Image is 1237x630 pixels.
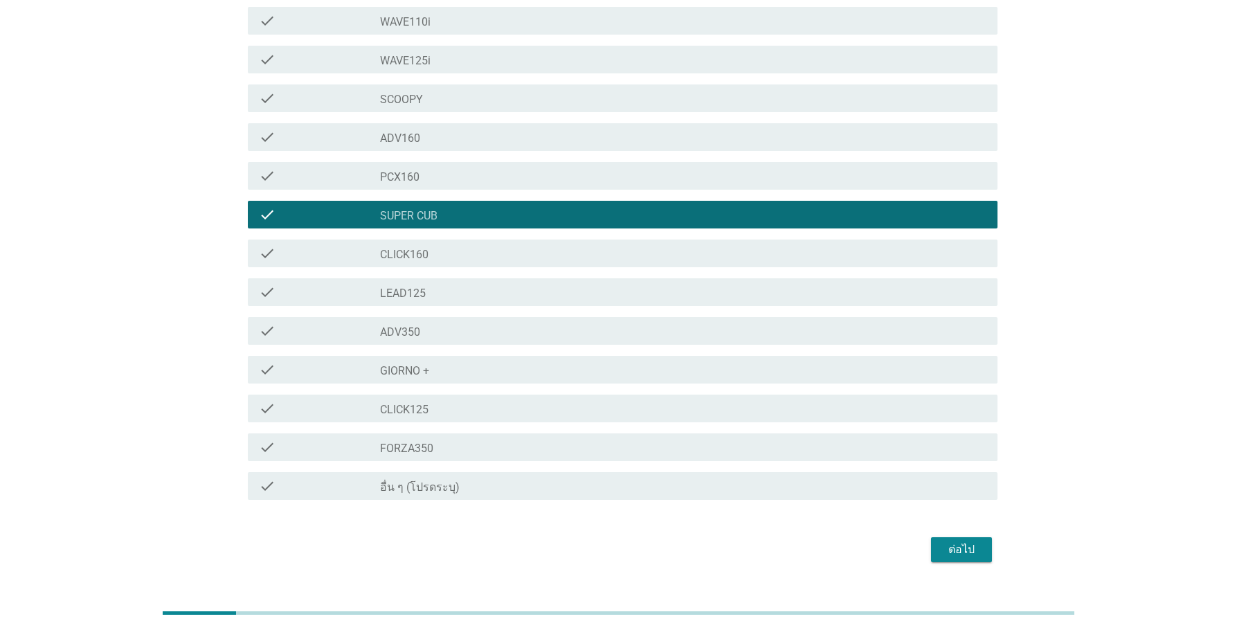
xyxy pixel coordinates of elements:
i: check [259,400,276,417]
label: อื่น ๆ (โปรดระบุ) [380,480,460,494]
i: check [259,12,276,29]
label: LEAD125 [380,287,426,300]
i: check [259,206,276,223]
div: ต่อไป [942,541,981,558]
button: ต่อไป [931,537,992,562]
label: WAVE110i [380,15,431,29]
label: CLICK160 [380,248,428,262]
label: ADV350 [380,325,420,339]
i: check [259,439,276,456]
label: PCX160 [380,170,419,184]
label: SUPER CUB [380,209,437,223]
i: check [259,284,276,300]
i: check [259,478,276,494]
i: check [259,51,276,68]
label: CLICK125 [380,403,428,417]
i: check [259,129,276,145]
i: check [259,90,276,107]
i: check [259,361,276,378]
label: SCOOPY [380,93,423,107]
i: check [259,323,276,339]
label: ADV160 [380,132,420,145]
label: GIORNO + [380,364,429,378]
i: check [259,245,276,262]
label: WAVE125i [380,54,431,68]
i: check [259,168,276,184]
label: FORZA350 [380,442,433,456]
